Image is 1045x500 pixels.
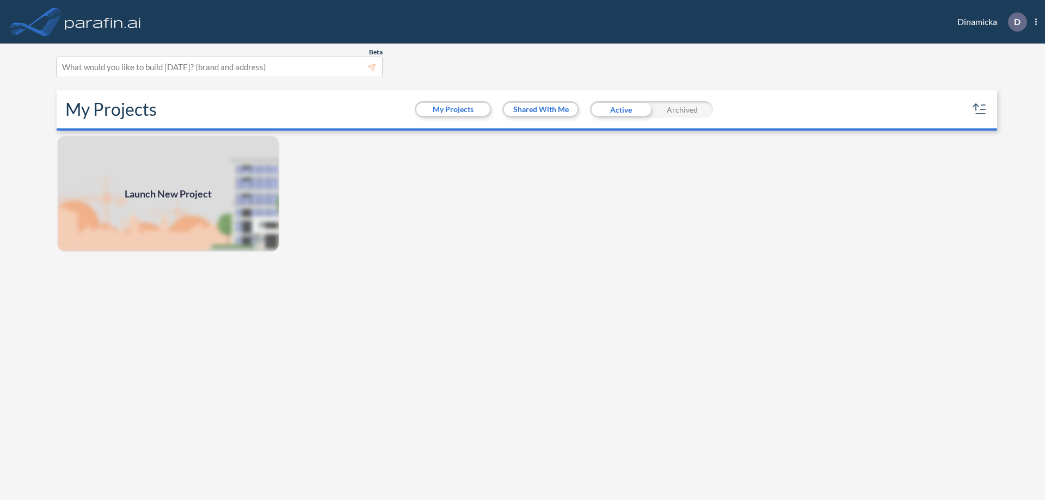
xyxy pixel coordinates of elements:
[651,101,713,118] div: Archived
[416,103,490,116] button: My Projects
[57,135,280,252] img: add
[125,187,212,201] span: Launch New Project
[65,99,157,120] h2: My Projects
[504,103,577,116] button: Shared With Me
[1014,17,1021,27] p: D
[971,101,988,118] button: sort
[57,135,280,252] a: Launch New Project
[63,11,143,33] img: logo
[941,13,1037,32] div: Dinamicka
[590,101,651,118] div: Active
[369,48,383,57] span: Beta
